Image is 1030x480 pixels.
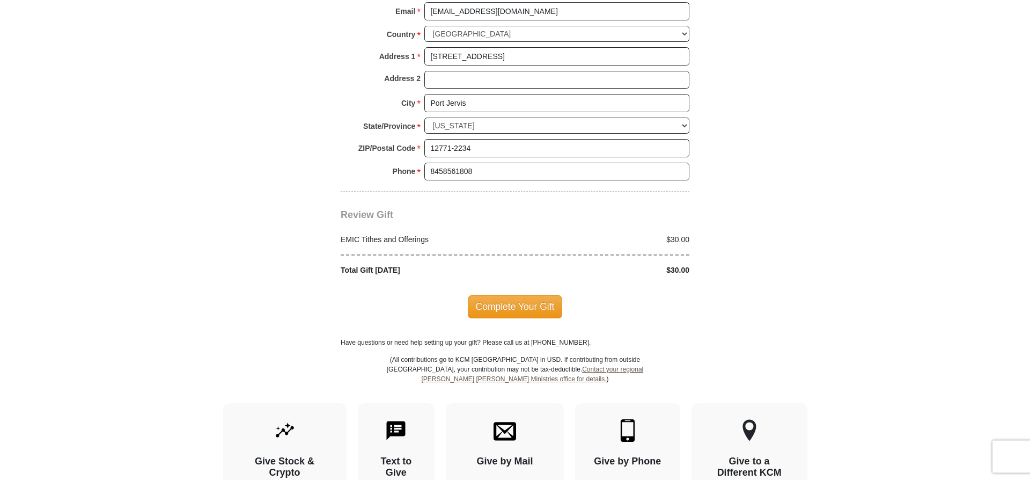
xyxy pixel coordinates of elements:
[335,234,516,245] div: EMIC Tithes and Offerings
[387,27,416,42] strong: Country
[274,419,296,442] img: give-by-stock.svg
[395,4,415,19] strong: Email
[384,71,421,86] strong: Address 2
[335,265,516,276] div: Total Gift [DATE]
[515,234,695,245] div: $30.00
[465,456,545,468] h4: Give by Mail
[468,295,563,318] span: Complete Your Gift
[386,355,644,403] p: (All contributions go to KCM [GEOGRAPHIC_DATA] in USD. If contributing from outside [GEOGRAPHIC_D...
[515,265,695,276] div: $30.00
[242,456,328,479] h4: Give Stock & Crypto
[377,456,416,479] h4: Text to Give
[341,209,393,220] span: Review Gift
[393,164,416,179] strong: Phone
[358,141,416,156] strong: ZIP/Postal Code
[341,338,689,347] p: Have questions or need help setting up your gift? Please call us at [PHONE_NUMBER].
[421,366,643,383] a: Contact your regional [PERSON_NAME] [PERSON_NAME] Ministries office for details.
[385,419,407,442] img: text-to-give.svg
[401,96,415,111] strong: City
[379,49,416,64] strong: Address 1
[594,456,661,468] h4: Give by Phone
[494,419,516,442] img: envelope.svg
[616,419,639,442] img: mobile.svg
[742,419,757,442] img: other-region
[363,119,415,134] strong: State/Province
